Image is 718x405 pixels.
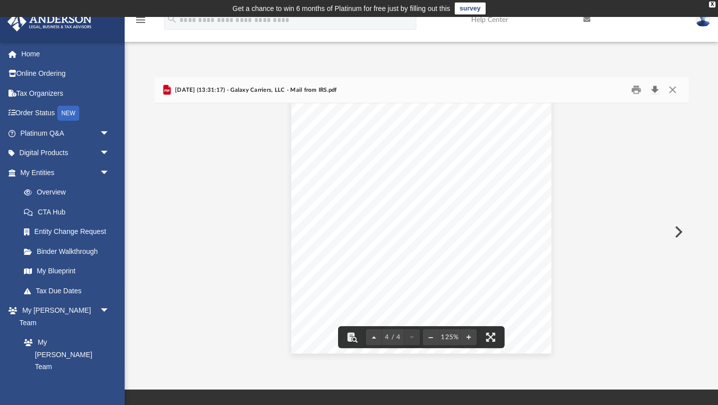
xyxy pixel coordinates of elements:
[7,163,125,183] a: My Entitiesarrow_drop_down
[100,123,120,144] span: arrow_drop_down
[667,218,689,246] button: Next File
[7,301,120,333] a: My [PERSON_NAME] Teamarrow_drop_down
[480,326,502,348] button: Enter fullscreen
[100,163,120,183] span: arrow_drop_down
[646,82,664,98] button: Download
[7,123,125,143] a: Platinum Q&Aarrow_drop_down
[100,301,120,321] span: arrow_drop_down
[455,2,486,14] a: survey
[626,82,646,98] button: Print
[14,241,125,261] a: Binder Walkthrough
[173,86,337,95] span: [DATE] (13:31:17) - Galaxy Carriers, LLC - Mail from IRS.pdf
[14,333,115,377] a: My [PERSON_NAME] Team
[135,19,147,26] a: menu
[155,103,689,361] div: File preview
[135,14,147,26] i: menu
[4,12,95,31] img: Anderson Advisors Platinum Portal
[696,12,711,27] img: User Pic
[664,82,682,98] button: Close
[232,2,450,14] div: Get a chance to win 6 months of Platinum for free just by filling out this
[709,1,716,7] div: close
[461,326,477,348] button: Zoom in
[155,77,689,361] div: Preview
[14,183,125,202] a: Overview
[7,44,125,64] a: Home
[382,334,404,341] span: 4 / 4
[7,64,125,84] a: Online Ordering
[341,326,363,348] button: Toggle findbar
[14,281,125,301] a: Tax Due Dates
[57,106,79,121] div: NEW
[439,334,461,341] div: Current zoom level
[423,326,439,348] button: Zoom out
[366,326,382,348] button: Previous page
[382,326,404,348] button: 4 / 4
[7,143,125,163] a: Digital Productsarrow_drop_down
[14,202,125,222] a: CTA Hub
[100,143,120,164] span: arrow_drop_down
[14,222,125,242] a: Entity Change Request
[14,261,120,281] a: My Blueprint
[155,103,689,361] div: Document Viewer
[167,13,178,24] i: search
[7,83,125,103] a: Tax Organizers
[7,103,125,124] a: Order StatusNEW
